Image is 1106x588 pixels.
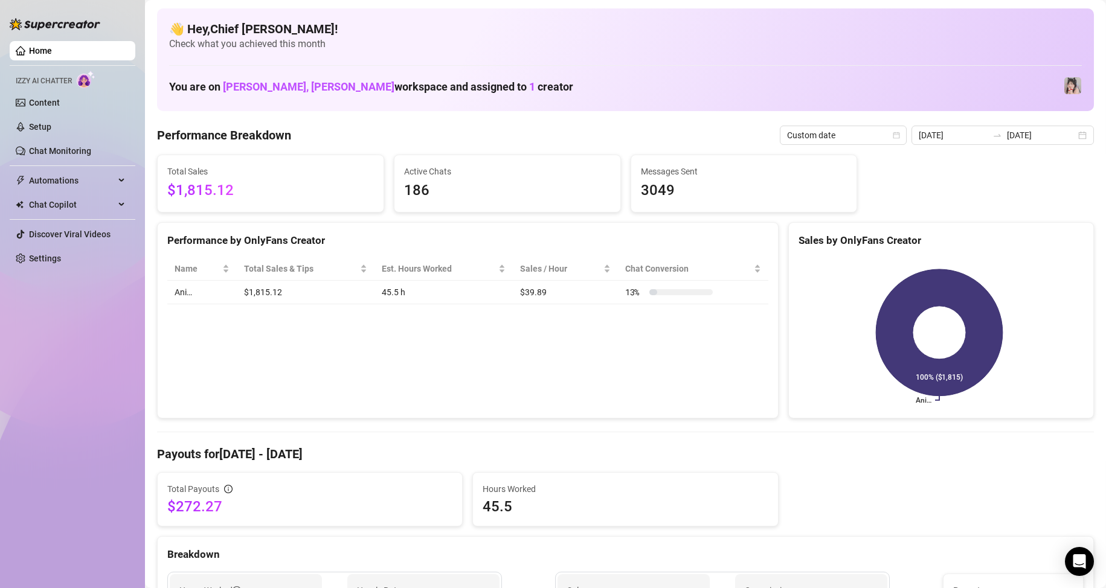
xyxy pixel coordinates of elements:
[237,257,375,281] th: Total Sales & Tips
[29,195,115,214] span: Chat Copilot
[483,497,768,516] span: 45.5
[1007,129,1076,142] input: End date
[167,482,219,496] span: Total Payouts
[29,254,61,263] a: Settings
[10,18,100,30] img: logo-BBDzfeDw.svg
[169,21,1082,37] h4: 👋 Hey, Chief [PERSON_NAME] !
[404,165,611,178] span: Active Chats
[641,165,847,178] span: Messages Sent
[992,130,1002,140] span: swap-right
[167,257,237,281] th: Name
[157,127,291,144] h4: Performance Breakdown
[244,262,358,275] span: Total Sales & Tips
[513,257,618,281] th: Sales / Hour
[1064,77,1081,94] img: Ani
[167,165,374,178] span: Total Sales
[916,396,931,404] text: Ani…
[404,179,611,202] span: 186
[175,262,220,275] span: Name
[799,232,1084,249] div: Sales by OnlyFans Creator
[16,75,72,87] span: Izzy AI Chatter
[1065,547,1094,576] div: Open Intercom Messenger
[29,122,51,132] a: Setup
[237,281,375,304] td: $1,815.12
[167,179,374,202] span: $1,815.12
[787,126,899,144] span: Custom date
[893,132,900,139] span: calendar
[77,71,95,88] img: AI Chatter
[29,98,60,107] a: Content
[167,232,768,249] div: Performance by OnlyFans Creator
[992,130,1002,140] span: to
[29,171,115,190] span: Automations
[375,281,513,304] td: 45.5 h
[223,80,394,93] span: [PERSON_NAME], [PERSON_NAME]
[167,546,1084,563] div: Breakdown
[529,80,535,93] span: 1
[919,129,988,142] input: Start date
[29,46,52,56] a: Home
[167,497,452,516] span: $272.27
[29,146,91,156] a: Chat Monitoring
[167,281,237,304] td: Ani…
[641,179,847,202] span: 3049
[157,446,1094,462] h4: Payouts for [DATE] - [DATE]
[29,229,111,239] a: Discover Viral Videos
[382,262,497,275] div: Est. Hours Worked
[625,286,645,299] span: 13 %
[483,482,768,496] span: Hours Worked
[169,37,1082,51] span: Check what you achieved this month
[224,485,233,493] span: info-circle
[618,257,768,281] th: Chat Conversion
[169,80,573,94] h1: You are on workspace and assigned to creator
[520,262,601,275] span: Sales / Hour
[16,200,24,209] img: Chat Copilot
[16,176,25,185] span: thunderbolt
[625,262,751,275] span: Chat Conversion
[513,281,618,304] td: $39.89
